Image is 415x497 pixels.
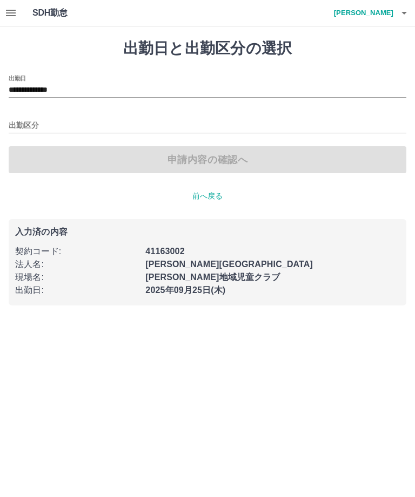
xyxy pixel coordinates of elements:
[15,245,139,258] p: 契約コード :
[9,39,406,58] h1: 出勤日と出勤区分の選択
[145,285,225,295] b: 2025年09月25日(木)
[9,190,406,202] p: 前へ戻る
[145,260,313,269] b: [PERSON_NAME][GEOGRAPHIC_DATA]
[15,271,139,284] p: 現場名 :
[15,258,139,271] p: 法人名 :
[9,74,26,82] label: 出勤日
[15,284,139,297] p: 出勤日 :
[145,247,184,256] b: 41163002
[15,228,400,236] p: 入力済の内容
[145,273,280,282] b: [PERSON_NAME]地域児童クラブ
